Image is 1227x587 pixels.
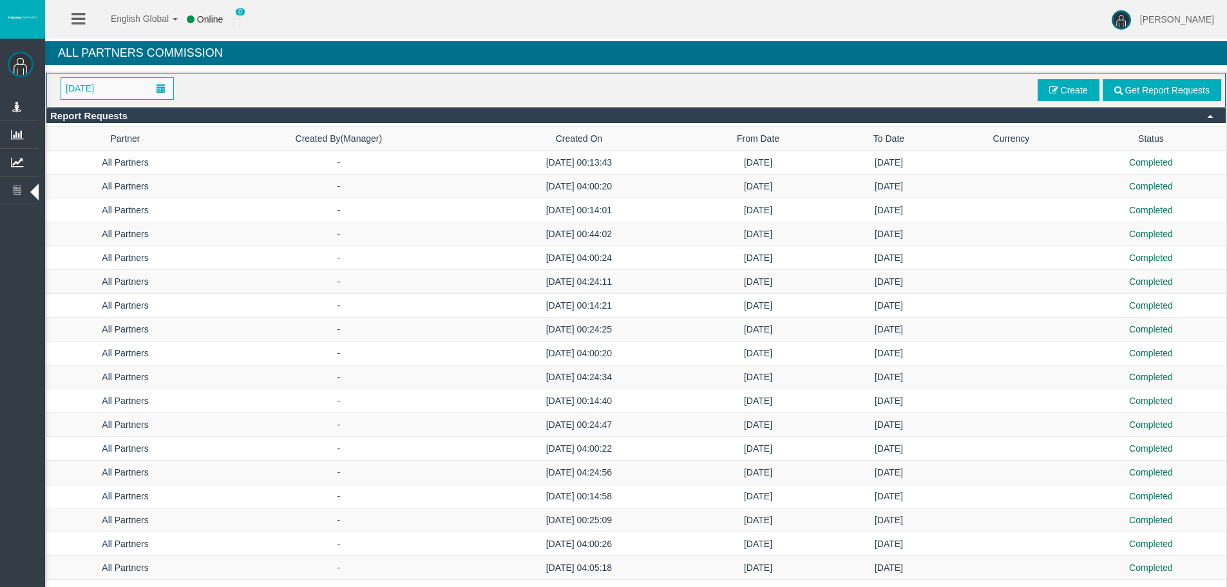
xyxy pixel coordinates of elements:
[473,508,685,532] td: [DATE] 00:25:09
[685,461,832,485] td: [DATE]
[46,556,204,580] td: All Partners
[46,175,204,198] td: All Partners
[204,270,473,294] td: -
[832,413,946,437] td: [DATE]
[685,175,832,198] td: [DATE]
[1076,342,1226,365] td: Completed
[46,532,204,556] td: All Partners
[473,294,685,318] td: [DATE] 00:14:21
[62,79,98,97] span: [DATE]
[46,151,204,175] td: All Partners
[1076,437,1226,461] td: Completed
[473,365,685,389] td: [DATE] 04:24:34
[46,294,204,318] td: All Partners
[46,389,204,413] td: All Partners
[235,8,245,16] span: 0
[832,461,946,485] td: [DATE]
[1076,318,1226,342] td: Completed
[473,127,685,151] td: Created On
[1076,294,1226,318] td: Completed
[832,294,946,318] td: [DATE]
[1076,222,1226,246] td: Completed
[473,461,685,485] td: [DATE] 04:24:56
[473,198,685,222] td: [DATE] 00:14:01
[1076,485,1226,508] td: Completed
[685,246,832,270] td: [DATE]
[232,14,242,26] img: user_small.png
[685,222,832,246] td: [DATE]
[946,127,1076,151] td: Currency
[1076,127,1226,151] td: Status
[1076,532,1226,556] td: Completed
[832,222,946,246] td: [DATE]
[473,270,685,294] td: [DATE] 04:24:11
[832,246,946,270] td: [DATE]
[832,151,946,175] td: [DATE]
[1076,508,1226,532] td: Completed
[685,437,832,461] td: [DATE]
[1076,413,1226,437] td: Completed
[685,318,832,342] td: [DATE]
[832,342,946,365] td: [DATE]
[46,485,204,508] td: All Partners
[50,110,128,121] span: Report Requests
[832,198,946,222] td: [DATE]
[685,413,832,437] td: [DATE]
[832,175,946,198] td: [DATE]
[6,15,39,20] img: logo.svg
[685,532,832,556] td: [DATE]
[204,365,473,389] td: -
[685,294,832,318] td: [DATE]
[204,246,473,270] td: -
[1076,461,1226,485] td: Completed
[1076,151,1226,175] td: Completed
[473,318,685,342] td: [DATE] 00:24:25
[1112,10,1131,30] img: user-image
[204,508,473,532] td: -
[1140,14,1214,24] span: [PERSON_NAME]
[832,365,946,389] td: [DATE]
[204,198,473,222] td: -
[46,318,204,342] td: All Partners
[1076,246,1226,270] td: Completed
[204,437,473,461] td: -
[832,556,946,580] td: [DATE]
[204,389,473,413] td: -
[204,461,473,485] td: -
[685,270,832,294] td: [DATE]
[832,508,946,532] td: [DATE]
[46,365,204,389] td: All Partners
[473,389,685,413] td: [DATE] 00:14:40
[832,389,946,413] td: [DATE]
[685,342,832,365] td: [DATE]
[685,365,832,389] td: [DATE]
[204,413,473,437] td: -
[46,413,204,437] td: All Partners
[204,532,473,556] td: -
[1076,198,1226,222] td: Completed
[46,508,204,532] td: All Partners
[204,485,473,508] td: -
[832,270,946,294] td: [DATE]
[832,127,946,151] td: To Date
[46,246,204,270] td: All Partners
[473,342,685,365] td: [DATE] 04:00:20
[46,461,204,485] td: All Partners
[832,532,946,556] td: [DATE]
[204,342,473,365] td: -
[46,222,204,246] td: All Partners
[204,294,473,318] td: -
[473,437,685,461] td: [DATE] 04:00:22
[685,485,832,508] td: [DATE]
[204,318,473,342] td: -
[685,556,832,580] td: [DATE]
[94,14,169,24] span: English Global
[473,222,685,246] td: [DATE] 00:44:02
[204,222,473,246] td: -
[685,151,832,175] td: [DATE]
[685,508,832,532] td: [DATE]
[473,175,685,198] td: [DATE] 04:00:20
[197,14,223,24] span: Online
[473,556,685,580] td: [DATE] 04:05:18
[1076,175,1226,198] td: Completed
